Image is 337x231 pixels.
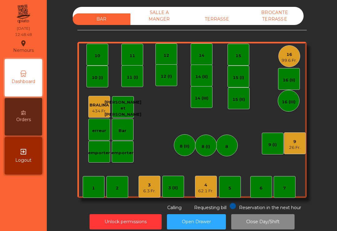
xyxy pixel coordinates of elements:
[119,128,126,134] div: Bar
[180,143,189,150] div: 8 (II)
[92,185,95,191] div: 1
[127,74,138,81] div: 11 (I)
[88,150,110,156] div: emporter
[16,116,31,123] span: Orders
[289,145,300,151] div: 26 Fr.
[188,13,246,25] div: TERRASSE
[167,205,182,210] span: Calling
[195,74,208,80] div: 14 (II)
[260,185,262,191] div: 6
[111,150,134,156] div: emporter
[92,75,103,81] div: 10 (I)
[90,214,162,229] button: Unlock permissions
[130,7,188,25] div: SALLE A MANGER
[283,185,286,191] div: 7
[17,26,30,31] div: [DATE]
[233,75,244,81] div: 15 (I)
[289,139,300,145] div: 9
[281,52,297,58] div: 16
[129,53,135,59] div: 11
[90,102,109,108] div: BRALINA
[20,40,27,47] i: location_on
[231,214,295,229] button: Close Day/Shift
[13,39,34,54] div: Nemours
[168,185,178,191] div: 3 (II)
[198,188,213,194] div: 62.1 Fr.
[281,57,297,64] div: 99.6 Fr.
[143,182,156,188] div: 3
[199,52,204,59] div: 14
[194,205,227,210] span: Requesting bill
[225,144,228,150] div: 8
[236,53,241,59] div: 15
[283,77,295,83] div: 16 (II)
[105,99,141,118] div: [PERSON_NAME] et [PERSON_NAME]
[12,78,35,85] span: Dashboard
[161,73,172,80] div: 12 (I)
[228,185,231,191] div: 5
[90,108,109,114] div: 434 Fr.
[73,13,130,25] div: BAR
[282,99,295,105] div: 16 (III)
[15,32,32,37] div: 12:48:48
[232,96,245,103] div: 15 (II)
[239,205,301,210] span: Reservation in the next hour
[20,148,27,155] i: exit_to_app
[195,95,208,101] div: 14 (III)
[143,188,156,194] div: 6.3 Fr.
[15,157,32,164] span: Logout
[268,142,277,148] div: 9 (I)
[92,128,106,134] div: erreur
[167,214,226,229] button: Open Drawer
[202,144,210,150] div: 8 (I)
[116,185,119,191] div: 2
[198,182,213,188] div: 4
[95,53,100,59] div: 10
[246,7,304,25] div: BROCANTE TERRASSE
[16,3,31,25] img: qpiato
[164,52,169,59] div: 12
